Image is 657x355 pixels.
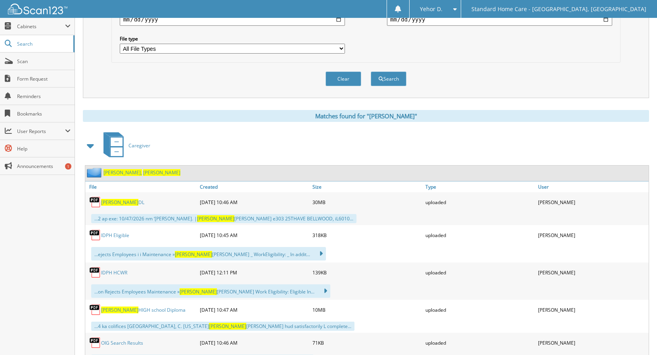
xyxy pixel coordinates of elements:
a: File [85,181,198,192]
span: Form Request [17,75,71,82]
div: 30MB [310,194,423,210]
span: [PERSON_NAME] [143,169,180,176]
img: folder2.png [87,168,103,177]
div: 318KB [310,227,423,243]
a: Created [198,181,310,192]
div: [DATE] 10:46 AM [198,194,310,210]
div: 71KB [310,335,423,351]
span: Reminders [17,93,71,100]
div: [PERSON_NAME] [536,194,649,210]
div: [DATE] 10:46 AM [198,335,310,351]
button: Clear [326,71,361,86]
label: File type [120,35,345,42]
span: Bookmarks [17,110,71,117]
a: IDPH Eligible [101,232,129,239]
div: uploaded [423,335,536,351]
img: PDF.png [89,229,101,241]
div: uploaded [423,227,536,243]
a: OIG Search Results [101,340,143,346]
span: Help [17,145,71,152]
a: Caregiver [99,130,150,161]
span: Cabinets [17,23,65,30]
div: uploaded [423,194,536,210]
div: [DATE] 10:45 AM [198,227,310,243]
div: [PERSON_NAME] [536,335,649,351]
span: [PERSON_NAME] [197,215,234,222]
span: Caregiver [128,142,150,149]
div: [PERSON_NAME] [536,302,649,318]
div: ...2 ap exe: 10/47/2026 nm ‘[PERSON_NAME]. | [PERSON_NAME] e303 25THAVE BELLWOOD, iL6010... [91,214,356,223]
img: PDF.png [89,304,101,316]
div: uploaded [423,302,536,318]
div: [DATE] 10:47 AM [198,302,310,318]
iframe: Chat Widget [617,317,657,355]
span: [PERSON_NAME] [101,199,138,206]
div: uploaded [423,264,536,280]
a: [PERSON_NAME]HIGH school Diploma [101,307,186,313]
img: PDF.png [89,266,101,278]
a: Size [310,181,423,192]
span: Yehor D. [420,7,442,12]
div: [DATE] 12:11 PM [198,264,310,280]
input: end [387,13,612,26]
span: Search [17,41,69,47]
span: [PERSON_NAME], [103,169,142,176]
div: [PERSON_NAME] [536,227,649,243]
input: start [120,13,345,26]
div: ...4 ka colifices [GEOGRAPHIC_DATA], C. [US_STATE] [PERSON_NAME] hud satisfactorily L complete... [91,322,354,331]
div: Matches found for "[PERSON_NAME]" [83,110,649,122]
img: PDF.png [89,337,101,349]
img: scan123-logo-white.svg [8,4,67,14]
span: [PERSON_NAME] [175,251,212,258]
span: User Reports [17,128,65,135]
span: [PERSON_NAME] [101,307,138,313]
div: 139KB [310,264,423,280]
span: [PERSON_NAME] [209,323,246,330]
img: PDF.png [89,196,101,208]
div: ...ejects Employees i i Maintenance » [PERSON_NAME] _ WorkEligibility: _ In addit... [91,247,326,260]
div: [PERSON_NAME] [536,264,649,280]
span: [PERSON_NAME] [180,288,217,295]
span: Scan [17,58,71,65]
div: 10MB [310,302,423,318]
a: User [536,181,649,192]
a: Type [423,181,536,192]
button: Search [371,71,406,86]
a: [PERSON_NAME]DL [101,199,144,206]
div: ...on Rejects Employees Maintenance » [PERSON_NAME] Work Eligibility: Eligible In... [91,284,330,298]
div: 1 [65,163,71,170]
a: IDPH HCWR [101,269,127,276]
span: Standard Home Care - [GEOGRAPHIC_DATA], [GEOGRAPHIC_DATA] [471,7,646,12]
span: Announcements [17,163,71,170]
a: [PERSON_NAME], [PERSON_NAME] [103,169,180,176]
